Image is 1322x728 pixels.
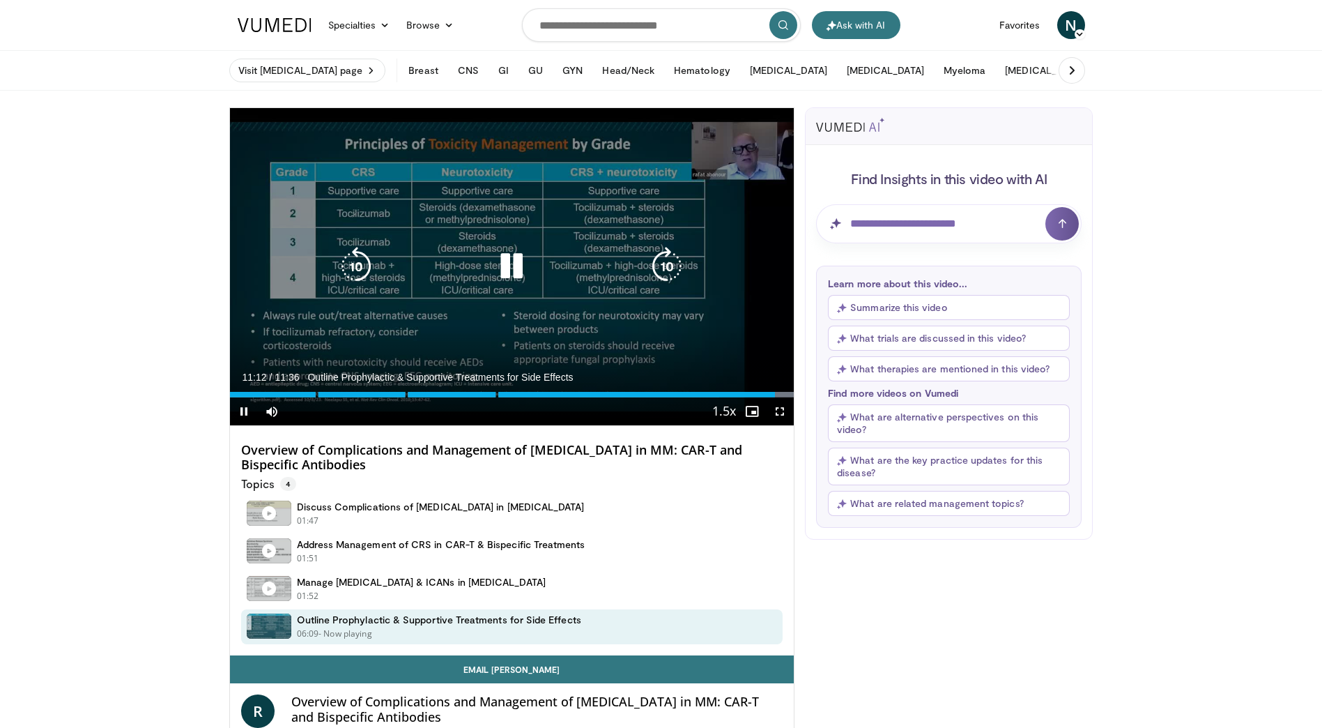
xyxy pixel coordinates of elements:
span: 11:12 [243,372,267,383]
h4: Manage [MEDICAL_DATA] & ICANs in [MEDICAL_DATA] [297,576,546,589]
button: Pause [230,397,258,425]
h4: Address Management of CRS in CAR-T & Bispecific Treatments [297,538,585,551]
h4: Overview of Complications and Management of [MEDICAL_DATA] in MM: CAR-T and Bispecific Antibodies [291,695,783,725]
p: - Now playing [318,628,372,640]
button: What are alternative perspectives on this video? [828,404,1070,442]
p: 01:51 [297,552,319,565]
a: N [1057,11,1085,39]
button: What are related management topics? [828,491,1070,516]
h4: Outline Prophylactic & Supportive Treatments for Side Effects [297,614,581,626]
button: Breast [400,56,446,84]
iframe: Advertisement [845,550,1054,725]
p: 01:52 [297,590,319,602]
button: [MEDICAL_DATA] [997,56,1091,84]
button: What trials are discussed in this video? [828,326,1070,351]
button: Fullscreen [766,397,794,425]
a: Visit [MEDICAL_DATA] page [229,59,386,82]
p: 01:47 [297,515,319,527]
button: What are the key practice updates for this disease? [828,448,1070,485]
button: GI [490,56,517,84]
p: 06:09 [297,628,319,640]
p: Topics [241,477,296,491]
p: Find more videos on Vumedi [828,387,1070,399]
a: R [241,695,275,728]
span: / [270,372,272,383]
a: Browse [398,11,462,39]
button: GYN [554,56,591,84]
p: Learn more about this video... [828,278,1070,289]
button: Hematology [666,56,739,84]
button: GU [520,56,551,84]
button: Ask with AI [812,11,900,39]
h4: Overview of Complications and Management of [MEDICAL_DATA] in MM: CAR-T and Bispecific Antibodies [241,443,783,473]
img: vumedi-ai-logo.svg [816,118,884,132]
button: Head/Neck [594,56,663,84]
h4: Find Insights in this video with AI [816,169,1082,188]
span: Outline Prophylactic & Supportive Treatments for Side Effects [307,371,573,384]
button: Enable picture-in-picture mode [738,397,766,425]
button: What therapies are mentioned in this video? [828,356,1070,381]
a: Specialties [320,11,399,39]
span: 11:36 [275,372,299,383]
button: Mute [258,397,286,425]
h4: Discuss Complications of [MEDICAL_DATA] in [MEDICAL_DATA] [297,501,585,513]
button: [MEDICAL_DATA] [838,56,932,84]
input: Search topics, interventions [522,8,801,42]
video-js: Video Player [230,108,794,426]
button: Myeloma [935,56,994,84]
span: 4 [280,477,296,491]
div: Progress Bar [230,392,794,397]
button: [MEDICAL_DATA] [741,56,836,84]
button: Summarize this video [828,295,1070,320]
button: CNS [449,56,487,84]
button: Playback Rate [710,397,738,425]
input: Question for AI [816,204,1082,243]
a: Email [PERSON_NAME] [230,655,794,683]
a: Favorites [991,11,1049,39]
img: VuMedi Logo [238,18,312,32]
